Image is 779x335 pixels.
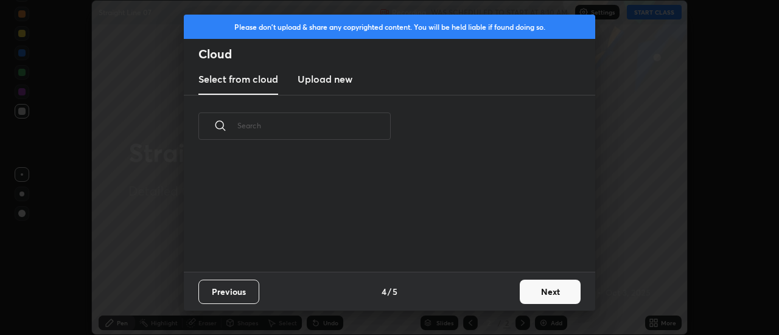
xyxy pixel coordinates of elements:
button: Previous [198,280,259,304]
button: Next [520,280,581,304]
h3: Select from cloud [198,72,278,86]
h4: 5 [393,285,397,298]
input: Search [237,100,391,151]
h2: Cloud [198,46,595,62]
h4: 4 [382,285,386,298]
h4: / [388,285,391,298]
h3: Upload new [298,72,352,86]
div: Please don't upload & share any copyrighted content. You will be held liable if found doing so. [184,15,595,39]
